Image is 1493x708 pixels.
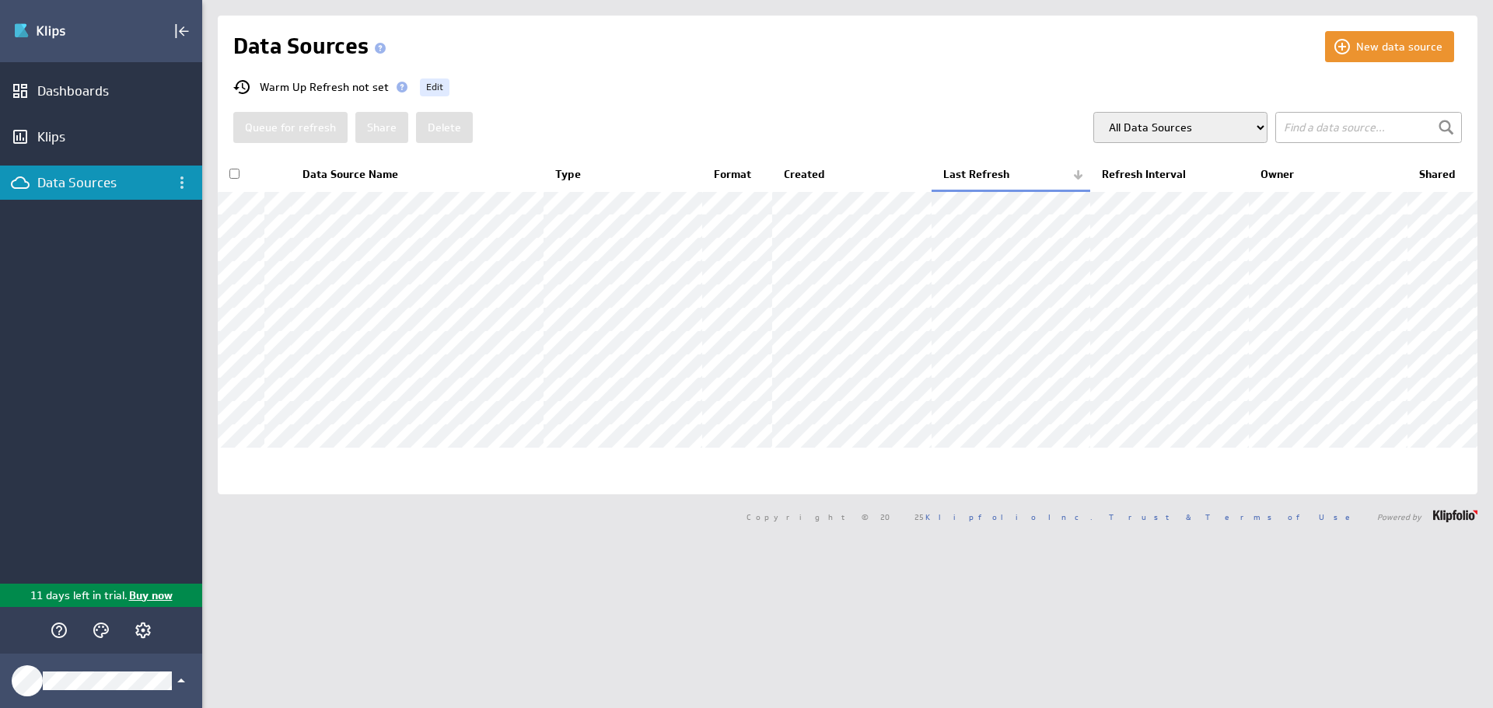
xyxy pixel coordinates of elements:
[233,112,348,143] button: Queue for refresh
[128,588,173,604] p: Buy now
[1275,112,1462,143] input: Find a data source...
[13,19,122,44] img: Klipfolio klips logo
[355,112,408,143] button: Share
[88,617,114,643] div: Themes
[426,78,443,96] span: Edit
[746,513,1093,521] span: Copyright © 2025
[1433,510,1477,522] img: logo-footer.png
[1249,159,1407,191] th: Owner
[46,617,72,643] div: Help
[932,159,1090,191] th: Last Refresh
[925,511,1093,522] a: Klipfolio Inc.
[134,621,152,640] svg: Account and settings
[30,588,128,604] p: 11 days left in trial.
[13,19,122,44] div: Go to Dashboards
[169,18,195,44] div: Collapse
[544,159,702,191] th: Type
[291,159,544,191] th: Data Source Name
[416,112,473,143] button: Delete
[130,617,156,643] div: Account and settings
[233,31,392,62] h1: Data Sources
[260,82,389,92] span: Warm Up Refresh not set
[1325,31,1454,62] button: New data source
[92,621,110,640] svg: Themes
[772,159,931,191] th: Created
[37,174,165,191] div: Data Sources
[702,159,772,191] th: Format
[1109,511,1361,522] a: Trust & Terms of Use
[1090,159,1249,191] th: Refresh Interval
[37,82,165,99] div: Dashboards
[1377,513,1421,521] span: Powered by
[37,128,165,145] div: Klips
[1407,159,1477,191] th: Shared
[420,78,449,96] button: Edit
[169,169,195,196] div: Data Sources menu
